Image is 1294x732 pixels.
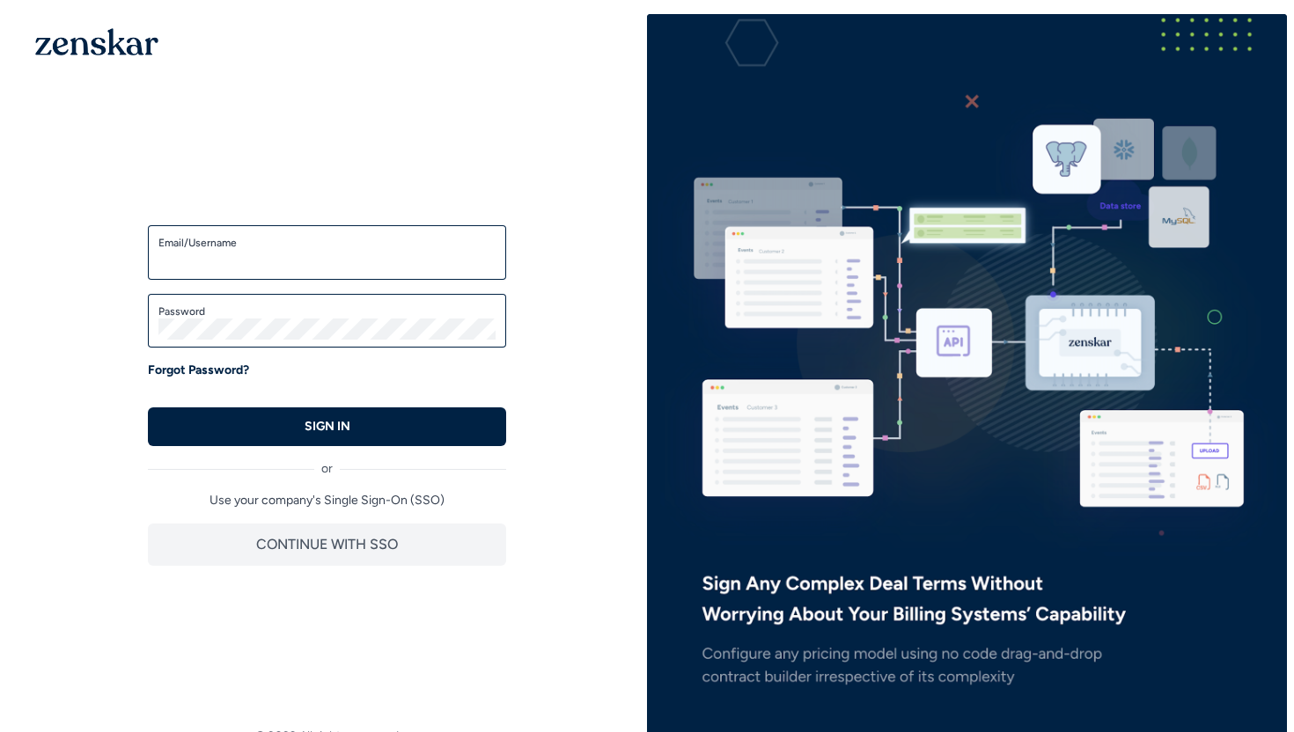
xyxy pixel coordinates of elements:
button: CONTINUE WITH SSO [148,523,506,566]
p: Use your company's Single Sign-On (SSO) [148,492,506,509]
p: SIGN IN [305,418,350,436]
label: Password [158,304,496,318]
label: Email/Username [158,236,496,250]
div: or [148,446,506,478]
button: SIGN IN [148,407,506,446]
img: 1OGAJ2xQqyY4LXKgY66KYq0eOWRCkrZdAb3gUhuVAqdWPZE9SRJmCz+oDMSn4zDLXe31Ii730ItAGKgCKgCCgCikA4Av8PJUP... [35,28,158,55]
a: Forgot Password? [148,362,249,379]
